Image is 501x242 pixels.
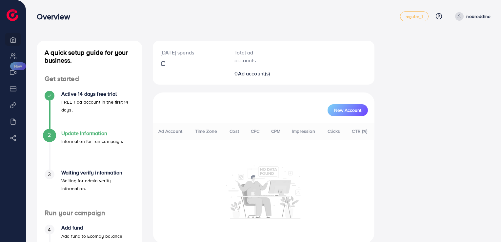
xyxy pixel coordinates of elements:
[61,232,122,240] p: Add fund to Ecomdy balance
[234,49,274,64] p: Total ad accounts
[61,91,134,97] h4: Active 14 days free trial
[61,137,123,145] p: Information for run campaign.
[37,130,142,170] li: Update Information
[61,225,122,231] h4: Add fund
[61,170,134,176] h4: Waiting verify information
[61,177,134,192] p: Waiting for admin verify information.
[37,91,142,130] li: Active 14 days free trial
[406,14,423,19] span: regular_1
[37,209,142,217] h4: Run your campaign
[161,49,219,56] p: [DATE] spends
[466,12,491,20] p: noureddine
[328,104,368,116] button: New Account
[48,171,51,178] span: 3
[37,75,142,83] h4: Get started
[400,11,429,21] a: regular_1
[61,130,123,136] h4: Update Information
[37,170,142,209] li: Waiting verify information
[452,12,491,21] a: noureddine
[37,49,142,64] h4: A quick setup guide for your business.
[37,12,75,21] h3: Overview
[334,108,361,112] span: New Account
[7,9,18,21] img: logo
[238,70,270,77] span: Ad account(s)
[48,226,51,233] span: 4
[61,98,134,114] p: FREE 1 ad account in the first 14 days.
[234,71,274,77] h2: 0
[48,131,51,139] span: 2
